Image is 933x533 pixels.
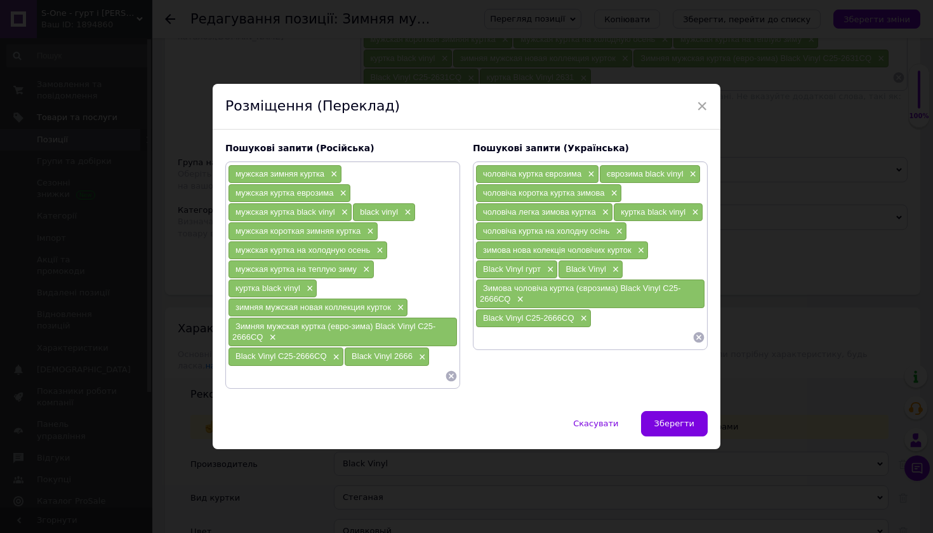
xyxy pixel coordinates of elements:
button: Скасувати [560,411,632,436]
span: куртка black vinyl [235,283,300,293]
span: × [609,264,619,275]
span: × [303,283,314,294]
span: Зберегти [654,419,694,428]
span: × [585,169,595,180]
span: × [401,207,411,218]
span: × [513,294,524,305]
span: × [635,245,645,256]
span: × [578,313,588,324]
span: × [599,207,609,218]
div: Розміщення (Переклад) [213,84,720,130]
span: Black Vinyl 2666 [352,351,413,361]
span: × [338,207,348,218]
span: чоловіча легка зимова куртка [483,207,596,217]
span: мужская куртка на холодную осень [235,245,370,255]
span: мужская короткая зимняя куртка [235,226,361,236]
span: мужская куртка black vinyl [235,207,335,217]
span: Black Vinyl гурт [483,264,541,274]
span: зимняя мужская новая коллекция курток [235,302,391,312]
span: × [687,169,697,180]
span: мужская куртка на теплую зиму [235,264,357,274]
span: × [337,188,347,199]
span: чоловіча куртка на холодну осінь [483,226,609,236]
span: × [364,226,374,237]
span: зимова нова колекція чоловічих курток [483,245,632,255]
span: × [696,95,708,117]
span: чоловіча куртка єврозима [483,169,581,179]
span: Black Vinyl C25-2666CQ [483,313,574,323]
span: black vinyl [360,207,398,217]
span: Скасувати [573,419,618,428]
span: × [544,264,554,275]
span: єврозима black vinyl [607,169,684,179]
span: × [328,169,338,180]
span: × [607,188,618,199]
span: Black Vinyl C25-2666CQ [235,351,327,361]
span: мужская куртка еврозима [235,188,334,198]
span: куртка black vinyl [621,207,685,217]
span: Зимова чоловіча куртка (єврозима) Black Vinyl C25-2666CQ [480,283,681,304]
p: Стильная мужская куртка Black Vinyl C25-2666CQ — отличный выбор для прохладной осени и мягкой зим... [13,38,526,78]
span: Зимняя мужская куртка (евро-зима) Black Vinyl C25-2666CQ [232,321,435,342]
span: × [394,302,404,313]
h2: Мужская куртка Black Vinyl C25-2666CQ [13,13,526,27]
span: × [266,332,276,343]
span: мужская зимняя куртка [235,169,324,179]
span: × [689,207,699,218]
span: × [612,226,623,237]
span: чоловіча коротка куртка зимова [483,188,604,198]
button: Зберегти [641,411,708,436]
span: Пошукові запити (Російська) [225,143,374,153]
span: × [416,352,426,363]
span: × [373,245,383,256]
span: × [360,264,370,275]
span: × [330,352,340,363]
span: Black Vinyl [566,264,605,274]
span: Пошукові запити (Українська) [473,143,629,153]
